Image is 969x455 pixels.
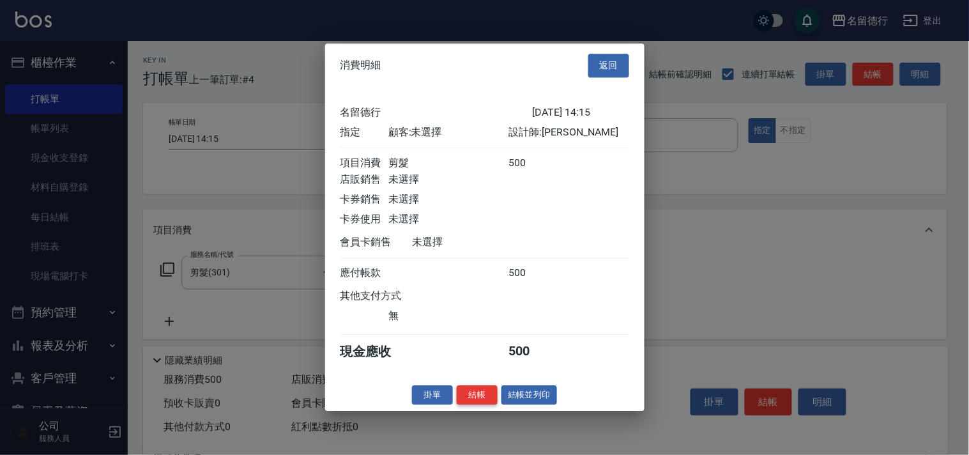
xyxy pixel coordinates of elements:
[533,106,629,120] div: [DATE] 14:15
[413,236,533,249] div: 未選擇
[340,59,381,72] span: 消費明細
[340,173,388,187] div: 店販銷售
[388,309,508,323] div: 無
[508,266,556,280] div: 500
[457,385,498,405] button: 結帳
[340,126,388,139] div: 指定
[508,126,629,139] div: 設計師: [PERSON_NAME]
[388,126,508,139] div: 顧客: 未選擇
[388,213,508,226] div: 未選擇
[340,213,388,226] div: 卡券使用
[388,157,508,170] div: 剪髮
[340,236,413,249] div: 會員卡銷售
[412,385,453,405] button: 掛單
[340,193,388,206] div: 卡券銷售
[340,343,413,360] div: 現金應收
[340,106,533,120] div: 名留德行
[388,173,508,187] div: 未選擇
[340,157,388,170] div: 項目消費
[508,157,556,170] div: 500
[588,54,629,77] button: 返回
[508,343,556,360] div: 500
[388,193,508,206] div: 未選擇
[501,385,557,405] button: 結帳並列印
[340,266,388,280] div: 應付帳款
[340,289,437,303] div: 其他支付方式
